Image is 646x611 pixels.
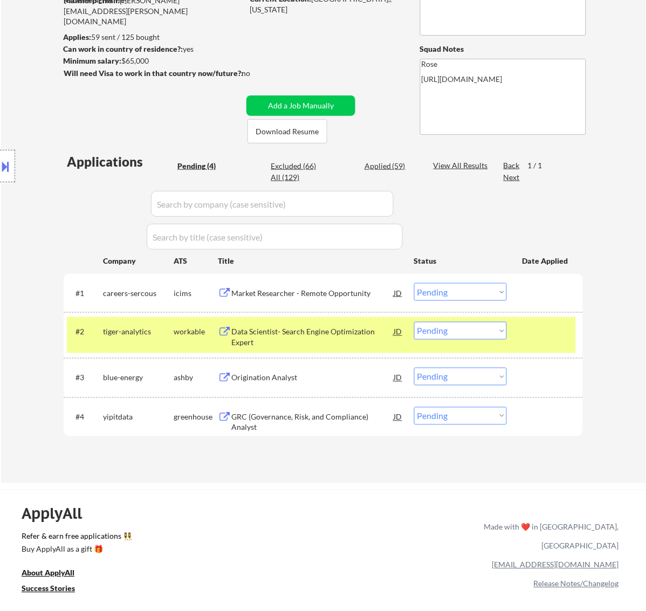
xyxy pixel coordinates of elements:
[174,412,218,423] div: greenhouse
[174,256,218,266] div: ATS
[231,288,394,299] div: Market Researcher - Remote Opportunity
[420,44,586,54] div: Squad Notes
[231,327,394,348] div: Data Scientist- Search Engine Optimization Expert
[103,412,174,423] div: yipitdata
[22,584,75,593] u: Success Stories
[393,368,404,387] div: JD
[174,373,218,383] div: ashby
[393,407,404,427] div: JD
[534,579,619,588] a: Release Notes/Changelog
[22,505,94,523] div: ApplyAll
[147,224,403,250] input: Search by title (case sensitive)
[231,373,394,383] div: Origination Analyst
[393,322,404,341] div: JD
[22,546,129,553] div: Buy ApplyAll as a gift 🎁
[434,160,491,171] div: View All Results
[528,160,553,171] div: 1 / 1
[103,373,174,383] div: blue-energy
[248,119,327,143] button: Download Resume
[22,568,90,581] a: About ApplyAll
[63,32,91,42] strong: Applies:
[174,327,218,338] div: workable
[75,373,94,383] div: #3
[365,161,418,171] div: Applied (59)
[103,288,174,299] div: careers-sercous
[504,172,521,183] div: Next
[231,412,394,433] div: GRC (Governance, Risk, and Compliance) Analyst
[492,560,619,569] a: [EMAIL_ADDRESS][DOMAIN_NAME]
[393,283,404,303] div: JD
[103,327,174,338] div: tiger-analytics
[22,583,90,597] a: Success Stories
[75,412,94,423] div: #4
[218,256,404,266] div: Title
[22,568,74,578] u: About ApplyAll
[63,32,243,43] div: 59 sent / 125 bought
[480,518,619,555] div: Made with ❤️ in [GEOGRAPHIC_DATA], [GEOGRAPHIC_DATA]
[271,161,325,171] div: Excluded (66)
[22,533,259,544] a: Refer & earn free applications 👯‍♀️
[75,288,94,299] div: #1
[174,288,218,299] div: icims
[151,191,394,217] input: Search by company (case sensitive)
[75,327,94,338] div: #2
[242,68,272,79] div: no
[414,251,507,270] div: Status
[63,44,183,53] strong: Can work in country of residence?:
[504,160,521,171] div: Back
[246,95,355,116] button: Add a Job Manually
[523,256,570,266] div: Date Applied
[22,544,129,558] a: Buy ApplyAll as a gift 🎁
[63,56,243,66] div: $65,000
[63,56,121,65] strong: Minimum salary:
[177,161,231,171] div: Pending (4)
[271,172,325,183] div: All (129)
[63,44,239,54] div: yes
